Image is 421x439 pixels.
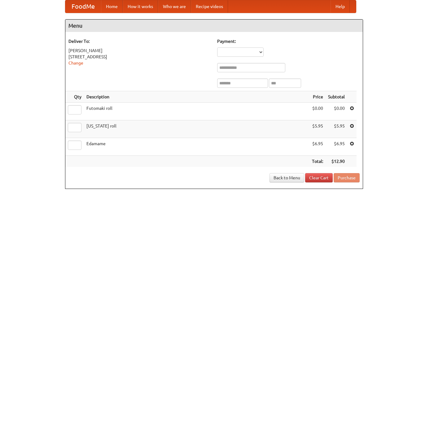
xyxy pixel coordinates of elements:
[326,156,347,167] th: $12.90
[101,0,123,13] a: Home
[309,103,326,120] td: $0.00
[68,54,211,60] div: [STREET_ADDRESS]
[84,120,309,138] td: [US_STATE] roll
[84,91,309,103] th: Description
[191,0,228,13] a: Recipe videos
[270,173,304,182] a: Back to Menu
[65,91,84,103] th: Qty
[334,173,360,182] button: Purchase
[65,20,363,32] h4: Menu
[84,103,309,120] td: Futomaki roll
[305,173,333,182] a: Clear Cart
[68,60,83,65] a: Change
[84,138,309,156] td: Edamame
[68,38,211,44] h5: Deliver To:
[326,138,347,156] td: $6.95
[326,120,347,138] td: $5.95
[217,38,360,44] h5: Payment:
[68,47,211,54] div: [PERSON_NAME]
[309,91,326,103] th: Price
[326,91,347,103] th: Subtotal
[123,0,158,13] a: How it works
[331,0,350,13] a: Help
[65,0,101,13] a: FoodMe
[158,0,191,13] a: Who we are
[309,120,326,138] td: $5.95
[309,138,326,156] td: $6.95
[309,156,326,167] th: Total:
[326,103,347,120] td: $0.00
